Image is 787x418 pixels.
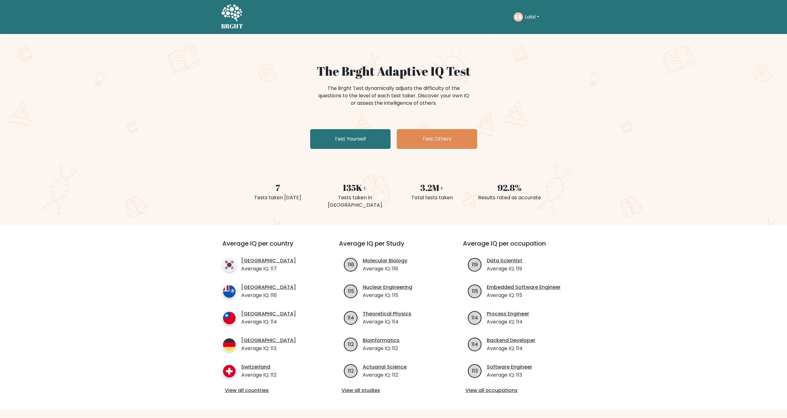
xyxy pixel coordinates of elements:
[222,364,236,378] img: country
[241,292,296,299] p: Average IQ: 116
[487,363,532,371] a: Software Engineer
[475,181,545,194] div: 92.8%
[241,337,296,344] a: [GEOGRAPHIC_DATA]
[363,337,400,344] a: Bioinformatics
[348,287,354,294] text: 115
[363,318,411,326] p: Average IQ: 114
[472,340,478,348] text: 114
[523,13,541,21] button: Lalal
[348,314,354,321] text: 114
[243,64,545,78] h1: The Brght Adaptive IQ Test
[487,337,535,344] a: Backend Developer
[487,371,532,379] p: Average IQ: 113
[487,345,535,352] p: Average IQ: 114
[222,311,236,325] img: country
[363,363,407,371] a: Actuarial Science
[363,292,412,299] p: Average IQ: 115
[221,2,243,32] a: BRGHT
[472,314,478,321] text: 114
[472,287,478,294] text: 115
[241,265,296,272] p: Average IQ: 117
[463,240,572,255] h3: Average IQ per occupation
[221,23,243,30] h5: BRGHT
[222,258,236,272] img: country
[241,257,296,264] a: [GEOGRAPHIC_DATA]
[487,318,529,326] p: Average IQ: 114
[487,257,522,264] a: Data Scientist
[363,265,407,272] p: Average IQ: 116
[222,240,317,255] h3: Average IQ per country
[348,261,354,268] text: 116
[472,367,478,374] text: 113
[487,310,529,318] a: Process Engineer
[363,345,400,352] p: Average IQ: 112
[241,284,296,291] a: [GEOGRAPHIC_DATA]
[316,85,471,107] div: The Brght Test dynamically adjusts the difficulty of the questions to the level of each test take...
[225,387,314,394] a: View all countries
[348,340,354,348] text: 112
[487,265,522,272] p: Average IQ: 119
[243,194,313,201] div: Tests taken [DATE]
[472,261,478,268] text: 119
[241,318,296,326] p: Average IQ: 114
[515,13,521,20] text: LB
[310,129,391,149] a: Test Yourself
[363,371,407,379] p: Average IQ: 112
[243,181,313,194] div: 7
[363,284,412,291] a: Nuclear Engineering
[487,292,561,299] p: Average IQ: 115
[241,363,276,371] a: Switzerland
[241,310,296,318] a: [GEOGRAPHIC_DATA]
[363,310,411,318] a: Theoretical Physics
[487,284,561,291] a: Embedded Software Engineer
[363,257,407,264] a: Molecular Biology
[320,181,390,194] div: 135K+
[222,285,236,298] img: country
[397,181,467,194] div: 3.2M+
[465,387,570,394] a: View all occupations
[348,367,354,374] text: 112
[397,129,477,149] a: Test Others
[222,338,236,352] img: country
[339,240,448,255] h3: Average IQ per Study
[475,194,545,201] div: Results rated as accurate
[397,194,467,201] div: Total tests taken
[241,345,296,352] p: Average IQ: 113
[241,371,276,379] p: Average IQ: 112
[320,194,390,209] div: Tests taken in [GEOGRAPHIC_DATA]
[341,387,446,394] a: View all studies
